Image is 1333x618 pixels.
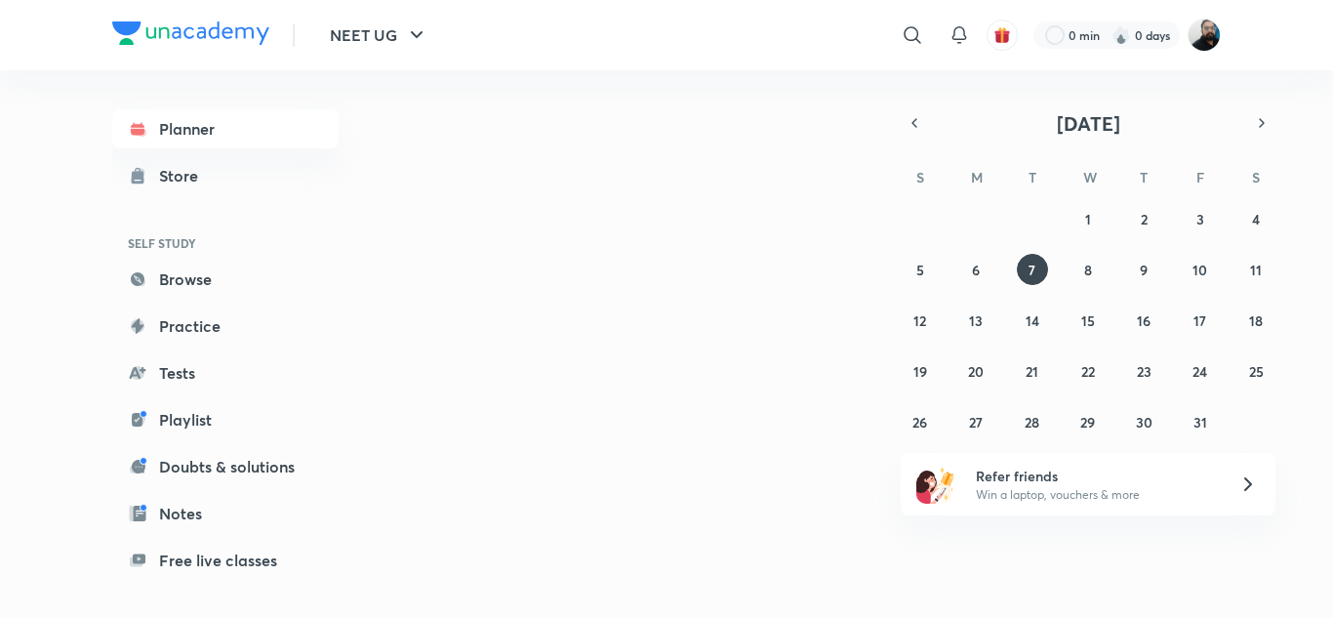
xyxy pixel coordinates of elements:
[1196,168,1204,186] abbr: Friday
[1017,254,1048,285] button: October 7, 2025
[1081,311,1095,330] abbr: October 15, 2025
[971,168,983,186] abbr: Monday
[112,109,339,148] a: Planner
[960,355,991,387] button: October 20, 2025
[905,305,936,336] button: October 12, 2025
[112,21,269,50] a: Company Logo
[1136,413,1152,432] abbr: October 30, 2025
[1072,305,1104,336] button: October 15, 2025
[112,494,339,533] a: Notes
[1192,261,1207,279] abbr: October 10, 2025
[1128,254,1159,285] button: October 9, 2025
[1240,254,1272,285] button: October 11, 2025
[1249,362,1264,381] abbr: October 25, 2025
[1080,413,1095,432] abbr: October 29, 2025
[1083,168,1097,186] abbr: Wednesday
[1140,261,1148,279] abbr: October 9, 2025
[1072,203,1104,234] button: October 1, 2025
[1072,355,1104,387] button: October 22, 2025
[1249,311,1263,330] abbr: October 18, 2025
[112,541,339,580] a: Free live classes
[318,16,440,55] button: NEET UG
[1240,203,1272,234] button: October 4, 2025
[912,413,927,432] abbr: October 26, 2025
[1193,311,1206,330] abbr: October 17, 2025
[1185,254,1216,285] button: October 10, 2025
[1026,311,1039,330] abbr: October 14, 2025
[1072,406,1104,437] button: October 29, 2025
[972,261,980,279] abbr: October 6, 2025
[993,26,1011,44] img: avatar
[969,413,983,432] abbr: October 27, 2025
[1072,254,1104,285] button: October 8, 2025
[1029,261,1035,279] abbr: October 7, 2025
[1185,406,1216,437] button: October 31, 2025
[112,260,339,299] a: Browse
[1137,362,1151,381] abbr: October 23, 2025
[1081,362,1095,381] abbr: October 22, 2025
[976,466,1216,486] h6: Refer friends
[1193,413,1207,432] abbr: October 31, 2025
[1140,168,1148,186] abbr: Thursday
[1240,305,1272,336] button: October 18, 2025
[969,311,983,330] abbr: October 13, 2025
[1017,305,1048,336] button: October 14, 2025
[112,156,339,195] a: Store
[916,261,924,279] abbr: October 5, 2025
[987,20,1018,51] button: avatar
[112,353,339,392] a: Tests
[1085,210,1091,228] abbr: October 1, 2025
[916,168,924,186] abbr: Sunday
[1026,362,1038,381] abbr: October 21, 2025
[916,465,955,504] img: referral
[1128,305,1159,336] button: October 16, 2025
[1017,406,1048,437] button: October 28, 2025
[1185,355,1216,387] button: October 24, 2025
[112,400,339,439] a: Playlist
[913,311,926,330] abbr: October 12, 2025
[1252,210,1260,228] abbr: October 4, 2025
[1084,261,1092,279] abbr: October 8, 2025
[112,447,339,486] a: Doubts & solutions
[1252,168,1260,186] abbr: Saturday
[1188,19,1221,52] img: Sumit Kumar Agrawal
[1128,355,1159,387] button: October 23, 2025
[968,362,984,381] abbr: October 20, 2025
[112,21,269,45] img: Company Logo
[905,406,936,437] button: October 26, 2025
[1185,305,1216,336] button: October 17, 2025
[913,362,927,381] abbr: October 19, 2025
[112,307,339,346] a: Practice
[1025,413,1039,432] abbr: October 28, 2025
[960,305,991,336] button: October 13, 2025
[1196,210,1204,228] abbr: October 3, 2025
[1141,210,1148,228] abbr: October 2, 2025
[960,406,991,437] button: October 27, 2025
[1250,261,1262,279] abbr: October 11, 2025
[112,227,339,260] h6: SELF STUDY
[905,254,936,285] button: October 5, 2025
[905,355,936,387] button: October 19, 2025
[1192,362,1207,381] abbr: October 24, 2025
[1185,203,1216,234] button: October 3, 2025
[1240,355,1272,387] button: October 25, 2025
[976,486,1216,504] p: Win a laptop, vouchers & more
[1137,311,1151,330] abbr: October 16, 2025
[928,109,1248,137] button: [DATE]
[960,254,991,285] button: October 6, 2025
[159,164,210,187] div: Store
[1029,168,1036,186] abbr: Tuesday
[1057,110,1120,137] span: [DATE]
[1017,355,1048,387] button: October 21, 2025
[1111,25,1131,45] img: streak
[1128,406,1159,437] button: October 30, 2025
[1128,203,1159,234] button: October 2, 2025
